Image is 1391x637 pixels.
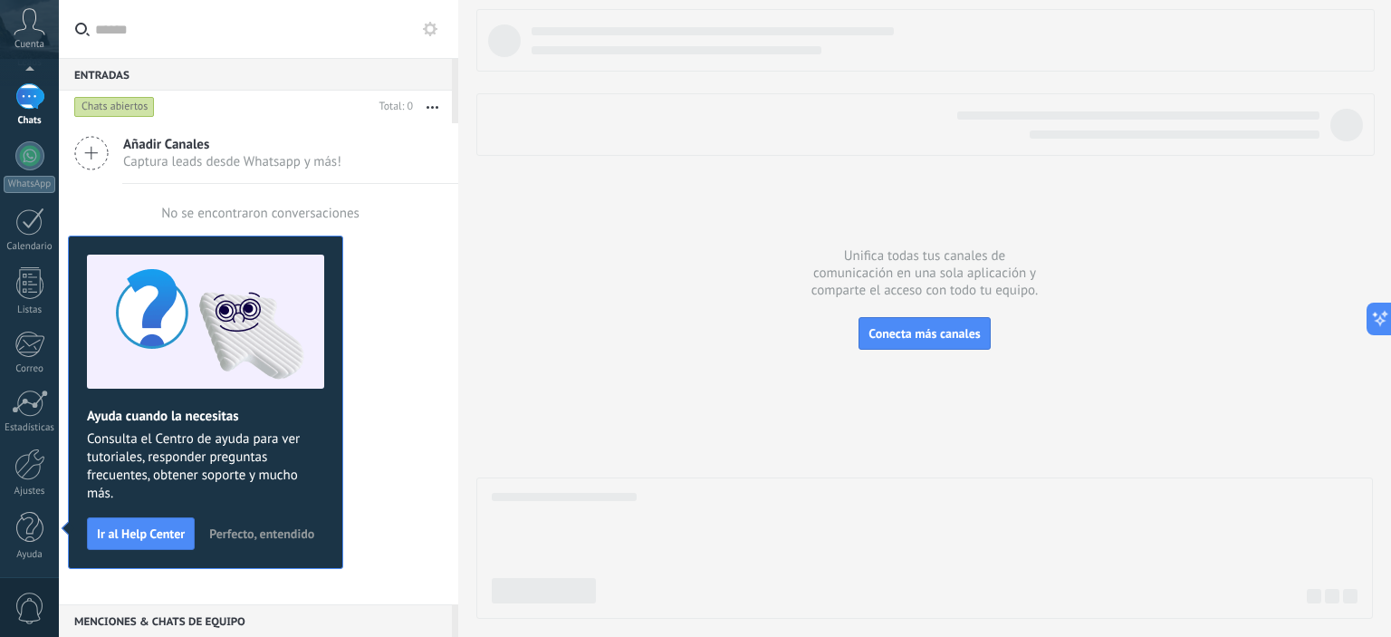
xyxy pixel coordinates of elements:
div: WhatsApp [4,176,55,193]
div: Estadísticas [4,422,56,434]
h2: Ayuda cuando la necesitas [87,408,324,425]
div: Ajustes [4,486,56,497]
button: Conecta más canales [859,317,990,350]
div: Entradas [59,58,452,91]
div: Ayuda [4,549,56,561]
button: Ir al Help Center [87,517,195,550]
span: Cuenta [14,39,44,51]
span: Consulta el Centro de ayuda para ver tutoriales, responder preguntas frecuentes, obtener soporte ... [87,430,324,503]
span: Perfecto, entendido [209,527,314,540]
div: Menciones & Chats de equipo [59,604,452,637]
span: Añadir Canales [123,136,341,153]
span: Conecta más canales [868,325,980,342]
div: Chats abiertos [74,96,155,118]
button: Perfecto, entendido [201,520,322,547]
span: Captura leads desde Whatsapp y más! [123,153,341,170]
span: Ir al Help Center [97,527,185,540]
div: Total: 0 [372,98,413,116]
div: Chats [4,115,56,127]
div: No se encontraron conversaciones [161,205,360,222]
button: Más [413,91,452,123]
div: Correo [4,363,56,375]
div: Listas [4,304,56,316]
div: Calendario [4,241,56,253]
